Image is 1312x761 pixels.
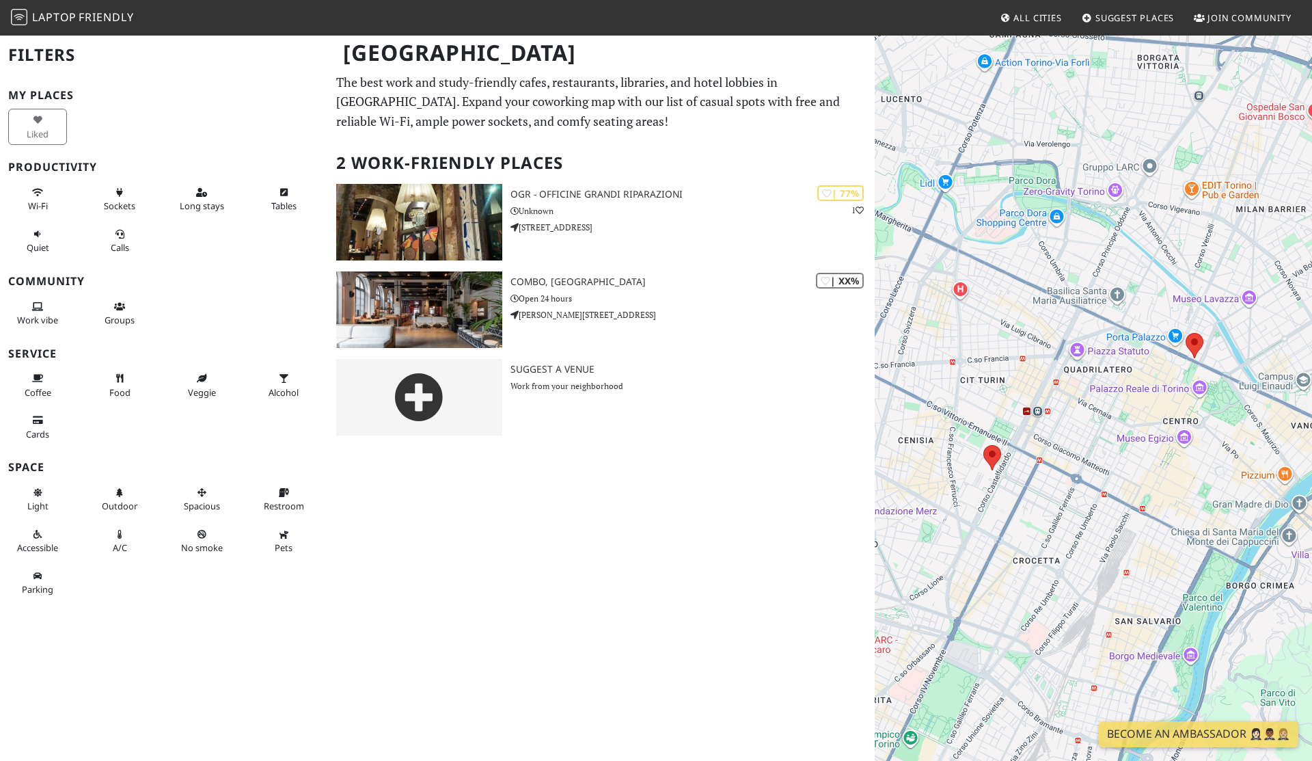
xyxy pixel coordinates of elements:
[180,200,224,212] span: Long stays
[510,221,875,234] p: [STREET_ADDRESS]
[8,275,320,288] h3: Community
[269,386,299,399] span: Alcohol
[328,359,875,436] a: Suggest a Venue Work from your neighborhood
[181,542,223,554] span: Smoke free
[32,10,77,25] span: Laptop
[8,523,67,559] button: Accessible
[1076,5,1180,30] a: Suggest Places
[90,523,149,559] button: A/C
[102,500,137,512] span: Outdoor area
[105,314,135,326] span: Group tables
[254,481,313,518] button: Restroom
[27,500,49,512] span: Natural light
[510,189,875,200] h3: OGR - Officine Grandi Riparazioni
[254,181,313,217] button: Tables
[510,364,875,375] h3: Suggest a Venue
[11,9,27,25] img: LaptopFriendly
[1099,721,1298,747] a: Become an Ambassador 🤵🏻‍♀️🤵🏾‍♂️🤵🏼‍♀️
[994,5,1067,30] a: All Cities
[510,292,875,305] p: Open 24 hours
[8,565,67,601] button: Parking
[184,500,220,512] span: Spacious
[8,295,67,332] button: Work vibe
[817,185,864,201] div: | 77%
[254,523,313,559] button: Pets
[336,359,502,436] img: gray-place-d2bdb4477600e061c01bd816cc0f2ef0cfcb1ca9e3ad78868dd16fb2af073a21.png
[90,481,149,518] button: Outdoor
[17,314,58,326] span: People working
[188,386,216,399] span: Veggie
[8,347,320,360] h3: Service
[172,367,231,403] button: Veggie
[8,89,320,102] h3: My Places
[90,295,149,332] button: Groups
[8,161,320,174] h3: Productivity
[172,523,231,559] button: No smoke
[1095,12,1175,24] span: Suggest Places
[8,181,67,217] button: Wi-Fi
[254,367,313,403] button: Alcohol
[109,386,131,399] span: Food
[28,200,48,212] span: Stable Wi-Fi
[27,241,49,254] span: Quiet
[264,500,304,512] span: Restroom
[111,241,129,254] span: Video/audio calls
[328,184,875,261] a: OGR - Officine Grandi Riparazioni | 77% 1 OGR - Officine Grandi Riparazioni Unknown [STREET_ADDRESS]
[172,481,231,518] button: Spacious
[275,542,292,554] span: Pet friendly
[271,200,297,212] span: Work-friendly tables
[328,271,875,348] a: Combo, Torino | XX% Combo, [GEOGRAPHIC_DATA] Open 24 hours [PERSON_NAME][STREET_ADDRESS]
[336,142,866,184] h2: 2 Work-Friendly Places
[816,273,864,289] div: | XX%
[510,204,875,217] p: Unknown
[8,409,67,445] button: Cards
[90,223,149,259] button: Calls
[22,583,53,596] span: Parking
[8,367,67,403] button: Coffee
[8,223,67,259] button: Quiet
[1207,12,1291,24] span: Join Community
[510,379,875,392] p: Work from your neighborhood
[336,72,866,131] p: The best work and study-friendly cafes, restaurants, libraries, and hotel lobbies in [GEOGRAPHIC_...
[510,308,875,321] p: [PERSON_NAME][STREET_ADDRESS]
[17,542,58,554] span: Accessible
[79,10,133,25] span: Friendly
[25,386,51,399] span: Coffee
[1013,12,1062,24] span: All Cities
[104,200,135,212] span: Power sockets
[8,481,67,518] button: Light
[336,184,502,261] img: OGR - Officine Grandi Riparazioni
[26,428,49,440] span: Credit cards
[90,181,149,217] button: Sockets
[113,542,127,554] span: Air conditioned
[851,204,864,217] p: 1
[172,181,231,217] button: Long stays
[90,367,149,403] button: Food
[510,276,875,288] h3: Combo, [GEOGRAPHIC_DATA]
[8,461,320,474] h3: Space
[336,271,502,348] img: Combo, Torino
[1188,5,1297,30] a: Join Community
[8,34,320,76] h2: Filters
[332,34,872,72] h1: [GEOGRAPHIC_DATA]
[11,6,134,30] a: LaptopFriendly LaptopFriendly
